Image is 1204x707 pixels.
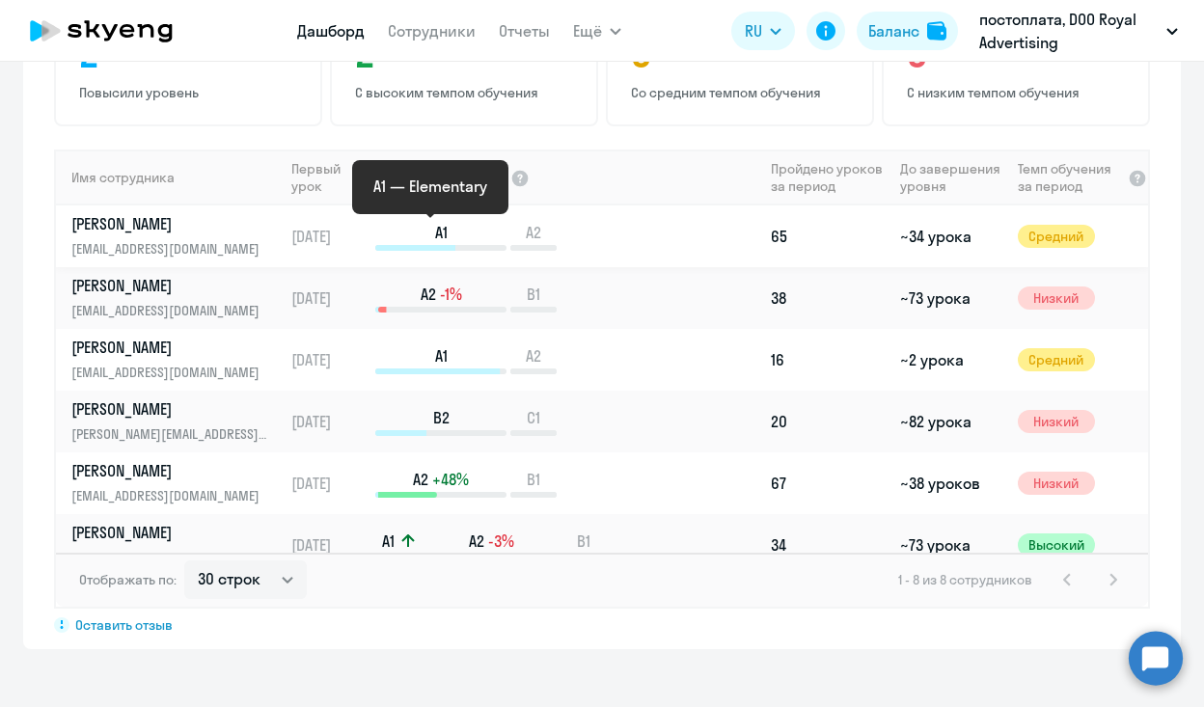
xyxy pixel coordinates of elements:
[763,150,892,205] th: Пройдено уроков за период
[79,571,177,588] span: Отображать по:
[413,469,428,490] span: A2
[907,84,1131,101] p: С низким темпом обучения
[1018,533,1095,557] span: Высокий
[898,571,1032,588] span: 1 - 8 из 8 сотрудников
[71,275,283,321] a: [PERSON_NAME][EMAIL_ADDRESS][DOMAIN_NAME]
[71,460,270,481] p: [PERSON_NAME]
[71,337,283,383] a: [PERSON_NAME][EMAIL_ADDRESS][DOMAIN_NAME]
[577,530,590,552] span: B1
[71,547,270,568] p: [EMAIL_ADDRESS][DOMAIN_NAME]
[857,12,958,50] button: Балансbalance
[435,222,448,243] span: A1
[892,150,1009,205] th: До завершения уровня
[745,19,762,42] span: RU
[432,469,469,490] span: +48%
[56,150,284,205] th: Имя сотрудника
[284,391,373,452] td: [DATE]
[892,329,1009,391] td: ~2 урока
[71,522,283,568] a: [PERSON_NAME][EMAIL_ADDRESS][DOMAIN_NAME]
[499,21,550,41] a: Отчеты
[71,238,270,259] p: [EMAIL_ADDRESS][DOMAIN_NAME]
[382,530,395,552] span: A1
[75,616,173,634] span: Оставить отзыв
[573,19,602,42] span: Ещё
[763,452,892,514] td: 67
[1018,410,1095,433] span: Низкий
[526,222,541,243] span: A2
[433,407,450,428] span: B2
[79,84,303,101] p: Повысили уровень
[71,275,270,296] p: [PERSON_NAME]
[71,485,270,506] p: [EMAIL_ADDRESS][DOMAIN_NAME]
[892,391,1009,452] td: ~82 урока
[527,284,540,305] span: B1
[388,21,476,41] a: Сотрудники
[71,398,283,445] a: [PERSON_NAME][PERSON_NAME][EMAIL_ADDRESS][DOMAIN_NAME]
[71,460,283,506] a: [PERSON_NAME][EMAIL_ADDRESS][DOMAIN_NAME]
[763,329,892,391] td: 16
[892,205,1009,267] td: ~34 урока
[763,267,892,329] td: 38
[763,205,892,267] td: 65
[284,205,373,267] td: [DATE]
[527,407,540,428] span: C1
[1018,286,1095,310] span: Низкий
[892,452,1009,514] td: ~38 уроков
[868,19,919,42] div: Баланс
[526,345,541,367] span: A2
[970,8,1188,54] button: постоплата, DOO Royal Advertising
[763,514,892,576] td: 34
[763,391,892,452] td: 20
[927,21,946,41] img: balance
[373,175,487,198] p: A1 — Elementary
[284,267,373,329] td: [DATE]
[297,21,365,41] a: Дашборд
[907,30,1131,76] h4: 3
[731,12,795,50] button: RU
[1018,348,1095,371] span: Средний
[892,267,1009,329] td: ~73 урока
[71,522,270,543] p: [PERSON_NAME]
[440,284,462,305] span: -1%
[527,469,540,490] span: B1
[573,12,621,50] button: Ещё
[488,530,514,552] span: -3%
[979,8,1159,54] p: постоплата, DOO Royal Advertising
[469,530,484,552] span: A2
[284,329,373,391] td: [DATE]
[1018,160,1122,195] span: Темп обучения за период
[631,30,855,76] h4: 3
[421,284,436,305] span: A2
[631,84,855,101] p: Со средним темпом обучения
[892,514,1009,576] td: ~73 урока
[71,398,270,420] p: [PERSON_NAME]
[71,362,270,383] p: [EMAIL_ADDRESS][DOMAIN_NAME]
[284,452,373,514] td: [DATE]
[355,84,579,101] p: С высоким темпом обучения
[71,213,270,234] p: [PERSON_NAME]
[284,150,373,205] th: Первый урок
[284,514,373,576] td: [DATE]
[71,300,270,321] p: [EMAIL_ADDRESS][DOMAIN_NAME]
[435,345,448,367] span: A1
[71,213,283,259] a: [PERSON_NAME][EMAIL_ADDRESS][DOMAIN_NAME]
[355,30,579,76] h4: 2
[71,337,270,358] p: [PERSON_NAME]
[71,423,270,445] p: [PERSON_NAME][EMAIL_ADDRESS][DOMAIN_NAME]
[79,30,303,76] h4: 2
[1018,472,1095,495] span: Низкий
[1018,225,1095,248] span: Средний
